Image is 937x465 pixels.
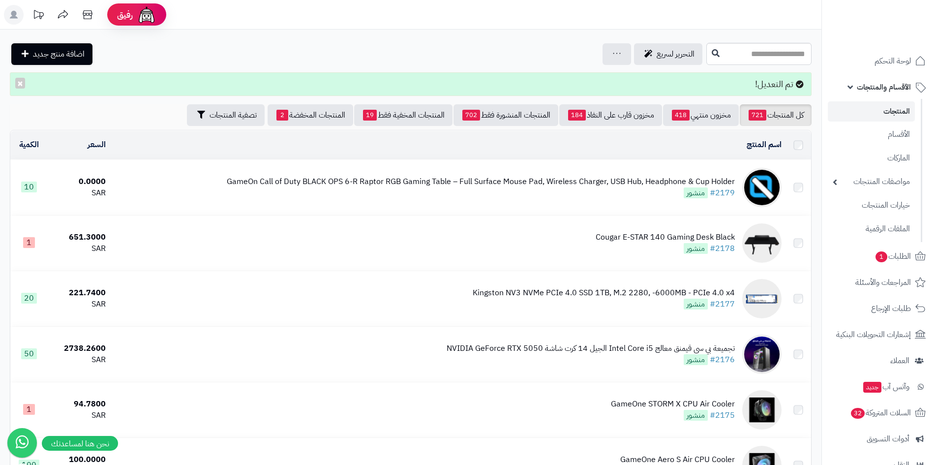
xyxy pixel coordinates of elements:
div: 2738.2600 [52,343,106,354]
span: منشور [684,410,708,421]
span: 184 [568,110,586,121]
a: اسم المنتج [747,139,782,151]
div: SAR [52,354,106,366]
a: الأقسام [828,124,915,145]
a: #2178 [710,243,735,254]
a: #2177 [710,298,735,310]
a: التحرير لسريع [634,43,702,65]
div: تم التعديل! [10,72,812,96]
a: مخزون منتهي418 [663,104,739,126]
a: السلات المتروكة32 [828,401,931,425]
img: Cougar E-STAR 140 Gaming Desk Black [742,223,782,263]
span: العملاء [890,354,909,368]
span: 702 [462,110,480,121]
div: SAR [52,243,106,254]
a: تحديثات المنصة [26,5,51,27]
div: SAR [52,187,106,199]
img: Kingston NV3 NVMe PCIe 4.0 SSD 1TB, M.2 2280, -6000MB - PCIe 4.0 x4 [742,279,782,318]
img: GameOn Call of Duty BLACK OPS 6-R Raptor RGB Gaming Table – Full Surface Mouse Pad, Wireless Char... [742,168,782,207]
span: 10 [21,182,37,192]
a: المنتجات المخفضة2 [268,104,353,126]
img: ai-face.png [137,5,156,25]
span: المراجعات والأسئلة [855,276,911,289]
span: منشور [684,187,708,198]
span: طلبات الإرجاع [871,302,911,315]
a: اضافة منتج جديد [11,43,92,65]
span: اضافة منتج جديد [33,48,85,60]
span: منشور [684,354,708,365]
a: #2175 [710,409,735,421]
span: وآتس آب [862,380,909,394]
a: خيارات المنتجات [828,195,915,216]
span: السلات المتروكة [850,406,911,420]
a: وآتس آبجديد [828,375,931,399]
a: لوحة التحكم [828,49,931,73]
span: جديد [863,382,881,393]
span: 2 [276,110,288,121]
div: GameOne STORM X CPU Air Cooler [611,399,735,410]
a: إشعارات التحويلات البنكية [828,323,931,346]
a: الملفات الرقمية [828,218,915,240]
span: منشور [684,243,708,254]
div: Cougar E-STAR 140 Gaming Desk Black [596,232,735,243]
a: الطلبات1 [828,245,931,268]
span: 721 [749,110,766,121]
button: × [15,78,25,89]
div: 221.7400 [52,287,106,299]
span: 418 [672,110,690,121]
a: أدوات التسويق [828,427,931,451]
a: المنتجات [828,101,915,122]
a: طلبات الإرجاع [828,297,931,320]
span: رفيق [117,9,133,21]
div: SAR [52,299,106,310]
div: 651.3000 [52,232,106,243]
span: أدوات التسويق [867,432,909,446]
span: 50 [21,348,37,359]
a: الكمية [19,139,39,151]
span: لوحة التحكم [875,54,911,68]
img: GameOne STORM X CPU Air Cooler [742,390,782,430]
a: #2176 [710,354,735,366]
div: SAR [52,410,106,421]
span: 32 [851,408,865,419]
img: تجميعة بي سي قيمنق معالج Intel Core i5 الجيل 14 كرت شاشة NVIDIA GeForce RTX 5050 [742,335,782,374]
span: منشور [684,299,708,310]
a: السعر [88,139,106,151]
button: تصفية المنتجات [187,104,265,126]
a: المنتجات المنشورة فقط702 [453,104,558,126]
div: GameOn Call of Duty BLACK OPS 6-R Raptor RGB Gaming Table – Full Surface Mouse Pad, Wireless Char... [227,176,735,187]
div: Kingston NV3 NVMe PCIe 4.0 SSD 1TB, M.2 2280, -6000MB - PCIe 4.0 x4 [473,287,735,299]
a: المراجعات والأسئلة [828,271,931,294]
span: إشعارات التحويلات البنكية [836,328,911,341]
span: التحرير لسريع [657,48,695,60]
a: مخزون قارب على النفاذ184 [559,104,662,126]
span: الأقسام والمنتجات [857,80,911,94]
a: #2179 [710,187,735,199]
a: كل المنتجات721 [740,104,812,126]
div: 0.0000 [52,176,106,187]
a: المنتجات المخفية فقط19 [354,104,453,126]
span: 1 [876,251,887,262]
span: 1 [23,404,35,415]
a: الماركات [828,148,915,169]
span: 1 [23,237,35,248]
div: تجميعة بي سي قيمنق معالج Intel Core i5 الجيل 14 كرت شاشة NVIDIA GeForce RTX 5050 [447,343,735,354]
span: تصفية المنتجات [210,109,257,121]
span: 19 [363,110,377,121]
div: 94.7800 [52,399,106,410]
a: العملاء [828,349,931,372]
img: logo-2.png [870,26,928,47]
span: الطلبات [875,249,911,263]
span: 20 [21,293,37,304]
a: مواصفات المنتجات [828,171,915,192]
